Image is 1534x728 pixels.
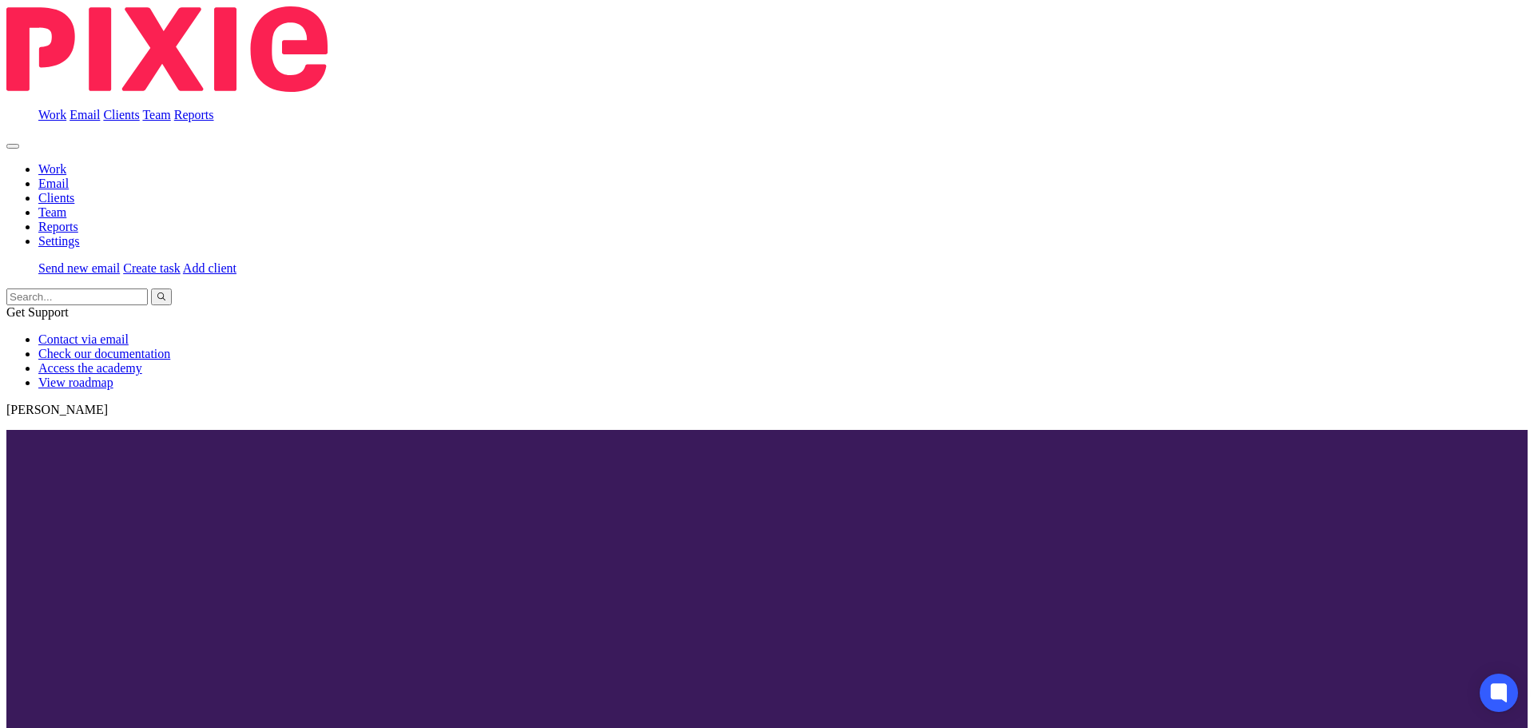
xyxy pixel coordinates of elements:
[38,376,113,389] a: View roadmap
[151,288,172,305] button: Search
[38,205,66,219] a: Team
[70,108,100,121] a: Email
[38,177,69,190] a: Email
[38,332,129,346] a: Contact via email
[6,288,148,305] input: Search
[123,261,181,275] a: Create task
[38,108,66,121] a: Work
[183,261,236,275] a: Add client
[38,220,78,233] a: Reports
[38,261,120,275] a: Send new email
[38,191,74,205] a: Clients
[103,108,139,121] a: Clients
[6,305,69,319] span: Get Support
[38,347,170,360] a: Check our documentation
[6,403,1528,417] p: [PERSON_NAME]
[142,108,170,121] a: Team
[38,162,66,176] a: Work
[6,6,328,92] img: Pixie
[174,108,214,121] a: Reports
[38,361,142,375] a: Access the academy
[38,234,80,248] a: Settings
